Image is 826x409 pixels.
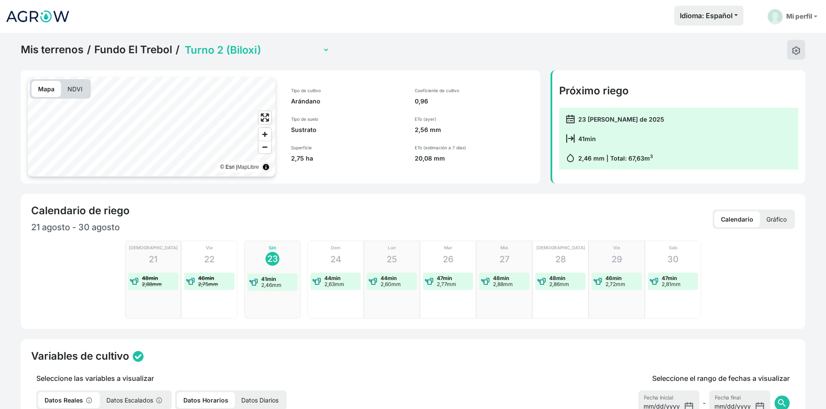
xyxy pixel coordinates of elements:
p: Seleccione las variables a visualizar [31,373,472,383]
span: m [644,155,653,162]
a: MapLibre [237,164,259,170]
p: 2,56 mm [415,126,533,134]
p: Vie [613,245,620,251]
p: Datos Reales [38,392,100,408]
p: ETo (ayer) [415,116,533,122]
summary: Toggle attribution [261,162,271,172]
p: Vie [206,245,213,251]
img: calendar [566,134,575,143]
p: 24 [330,253,341,266]
img: water-event [537,277,546,286]
div: © Esri | [220,163,259,171]
img: User [768,9,783,24]
p: [DEMOGRAPHIC_DATA] [536,245,585,251]
p: Sáb [669,245,677,251]
p: Superficie [291,145,404,151]
p: 2,63mm [324,281,344,287]
strong: 48min [549,275,565,281]
button: Zoom in [259,128,271,141]
p: 22 [204,253,215,266]
img: water-event [481,277,490,286]
img: edit [792,46,800,55]
span: / [87,43,91,56]
img: water-event [593,277,602,286]
p: Calendario [714,211,760,227]
p: 26 [443,253,454,266]
select: Terrain Selector [183,43,330,57]
p: 21 agosto - 30 agosto [31,221,413,234]
img: water-event [650,277,658,286]
p: 2,88mm [142,281,162,287]
p: Mapa [32,81,61,97]
p: 0,96 [415,97,533,106]
span: / [176,43,179,56]
h4: Calendario de riego [31,204,130,217]
h4: Próximo riego [559,84,798,97]
span: - [703,398,706,408]
p: 2,46 mm | Total: 67,63 [578,154,653,163]
sup: 3 [650,154,653,159]
strong: 48min [493,275,509,281]
strong: 46min [605,275,621,281]
p: 21 [149,253,157,266]
strong: 44min [324,275,340,281]
p: Sáb [269,245,276,251]
strong: 46min [198,275,214,281]
a: Fundo El Trebol [94,43,172,56]
p: 28 [555,253,566,266]
p: Mar [444,245,452,251]
p: NDVI [61,81,89,97]
a: Mis terrenos [21,43,83,56]
p: 2,75 ha [291,154,404,163]
img: calendar [566,115,575,123]
p: Gráfico [760,211,793,227]
p: Tipo de suelo [291,116,404,122]
p: 2,75mm [198,281,218,287]
p: Dom [331,245,340,251]
p: 2,46mm [261,282,282,288]
p: 23 [PERSON_NAME] de 2025 [578,115,664,124]
img: status [133,351,144,362]
button: Enter fullscreen [259,111,271,124]
strong: 48min [142,275,158,281]
p: Seleccione el rango de fechas a visualizar [652,373,790,383]
img: water-event [130,277,138,286]
p: [DEMOGRAPHIC_DATA] [129,245,178,251]
canvas: Map [28,77,275,177]
p: 23 [267,252,278,265]
h4: Variables de cultivo [31,350,129,363]
button: Zoom out [259,141,271,153]
span: search [777,398,787,408]
p: Sustrato [291,126,404,134]
p: Coeficiente de cultivo [415,87,533,93]
strong: 41min [261,276,276,282]
img: water-event [312,277,321,286]
p: Lun [388,245,396,251]
img: calendar [566,154,575,162]
p: 2,86mm [549,281,569,287]
p: Datos Escalados [100,392,170,408]
p: 20,08 mm [415,154,533,163]
p: 41min [578,134,596,143]
img: water-event [186,277,195,286]
p: 29 [611,253,622,266]
p: ETo (estimación a 7 días) [415,145,533,151]
p: 2,77mm [437,281,456,287]
p: Tipo de cultivo [291,87,404,93]
p: 2,60mm [381,281,401,287]
strong: 47min [437,275,452,281]
img: Agrow Analytics [5,6,70,27]
p: 2,72mm [605,281,625,287]
p: 25 [387,253,397,266]
p: Datos Horarios [177,392,235,408]
p: Arándano [291,97,404,106]
p: 2,88mm [493,281,513,287]
p: 30 [667,253,679,266]
img: water-event [368,277,377,286]
p: 2,81mm [662,281,681,287]
img: water-event [425,277,433,286]
button: Idioma: Español [674,6,743,26]
p: Mié [500,245,508,251]
p: 27 [499,253,509,266]
img: water-event [249,278,258,287]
